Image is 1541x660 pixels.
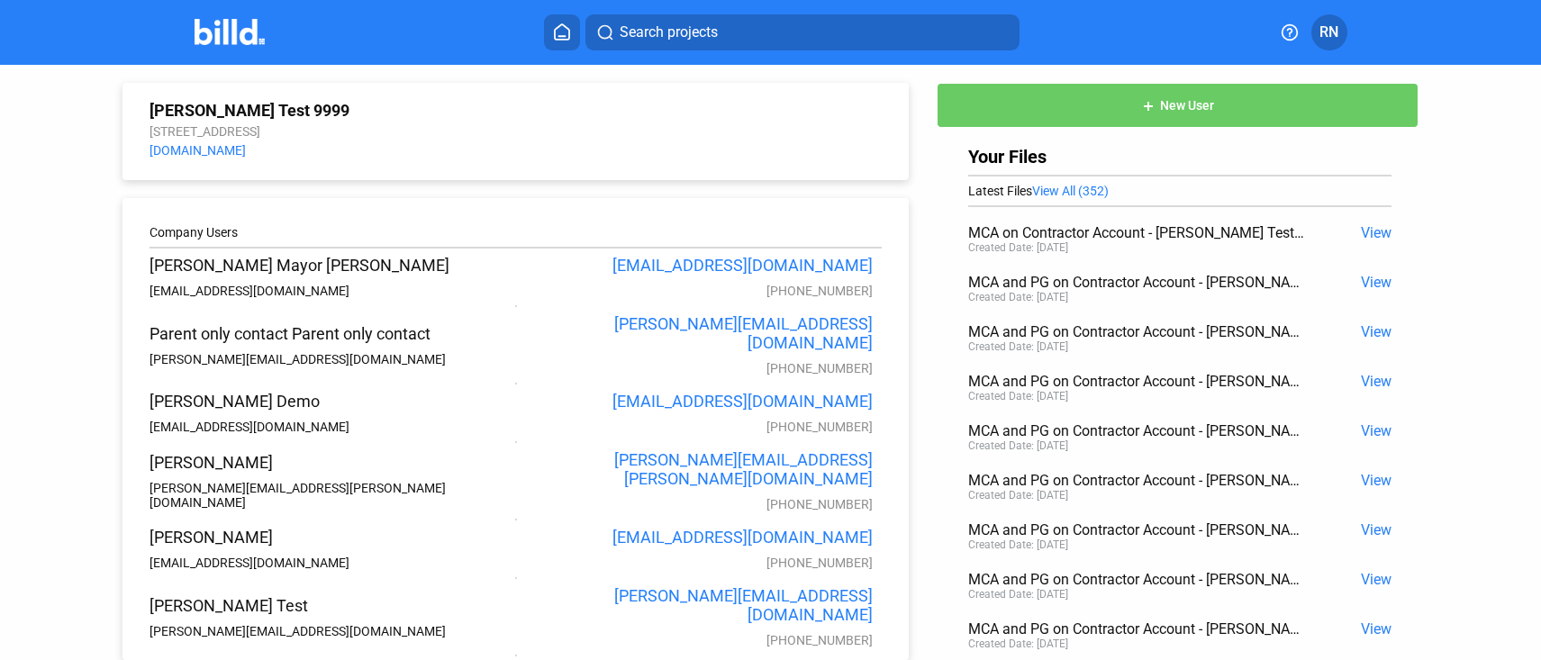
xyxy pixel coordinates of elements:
[150,528,512,547] div: [PERSON_NAME]
[1141,99,1156,113] mat-icon: add
[1032,184,1109,198] span: View All (352)
[512,633,874,647] div: [PHONE_NUMBER]
[968,571,1308,588] div: MCA and PG on Contractor Account - [PERSON_NAME] Test.pdf
[150,392,512,411] div: [PERSON_NAME] Demo
[968,291,1068,303] div: Created Date: [DATE]
[1361,620,1391,637] span: View
[512,284,874,298] div: [PHONE_NUMBER]
[150,481,512,510] div: [PERSON_NAME][EMAIL_ADDRESS][PERSON_NAME][DOMAIN_NAME]
[620,22,718,43] span: Search projects
[150,225,883,240] div: Company Users
[512,586,874,624] div: [PERSON_NAME][EMAIL_ADDRESS][DOMAIN_NAME]
[968,489,1068,502] div: Created Date: [DATE]
[150,143,246,158] a: [DOMAIN_NAME]
[1319,22,1338,43] span: RN
[150,124,883,139] div: [STREET_ADDRESS]
[512,556,874,570] div: [PHONE_NUMBER]
[968,274,1308,291] div: MCA and PG on Contractor Account - [PERSON_NAME] Test.pdf
[1361,274,1391,291] span: View
[1361,422,1391,439] span: View
[968,521,1308,538] div: MCA and PG on Contractor Account - [PERSON_NAME] Test.pdf
[1361,571,1391,588] span: View
[968,146,1392,167] div: Your Files
[150,324,512,343] div: Parent only contact Parent only contact
[150,352,512,366] div: [PERSON_NAME][EMAIL_ADDRESS][DOMAIN_NAME]
[968,620,1308,637] div: MCA and PG on Contractor Account - [PERSON_NAME] Test.pdf
[150,596,512,615] div: [PERSON_NAME] Test
[150,624,512,638] div: [PERSON_NAME][EMAIL_ADDRESS][DOMAIN_NAME]
[1361,224,1391,241] span: View
[512,256,874,275] div: [EMAIL_ADDRESS][DOMAIN_NAME]
[195,19,266,45] img: Billd Company Logo
[512,314,874,352] div: [PERSON_NAME][EMAIL_ADDRESS][DOMAIN_NAME]
[150,453,512,472] div: [PERSON_NAME]
[150,284,512,298] div: [EMAIL_ADDRESS][DOMAIN_NAME]
[512,497,874,511] div: [PHONE_NUMBER]
[150,256,512,275] div: [PERSON_NAME] Mayor [PERSON_NAME]
[968,184,1392,198] div: Latest Files
[1361,323,1391,340] span: View
[968,588,1068,601] div: Created Date: [DATE]
[968,373,1308,390] div: MCA and PG on Contractor Account - [PERSON_NAME] Test.pdf
[1361,521,1391,538] span: View
[1160,99,1214,113] span: New User
[512,392,874,411] div: [EMAIL_ADDRESS][DOMAIN_NAME]
[512,450,874,488] div: [PERSON_NAME][EMAIL_ADDRESS][PERSON_NAME][DOMAIN_NAME]
[1361,373,1391,390] span: View
[968,538,1068,551] div: Created Date: [DATE]
[150,420,512,434] div: [EMAIL_ADDRESS][DOMAIN_NAME]
[512,420,874,434] div: [PHONE_NUMBER]
[150,101,883,120] div: [PERSON_NAME] Test 9999
[968,340,1068,353] div: Created Date: [DATE]
[968,472,1308,489] div: MCA and PG on Contractor Account - [PERSON_NAME] Test.pdf
[968,422,1308,439] div: MCA and PG on Contractor Account - [PERSON_NAME] Test.pdf
[1311,14,1347,50] button: RN
[937,83,1419,128] button: New User
[968,637,1068,650] div: Created Date: [DATE]
[968,241,1068,254] div: Created Date: [DATE]
[1361,472,1391,489] span: View
[968,323,1308,340] div: MCA and PG on Contractor Account - [PERSON_NAME] Test.pdf
[585,14,1020,50] button: Search projects
[968,390,1068,402] div: Created Date: [DATE]
[512,361,874,375] div: [PHONE_NUMBER]
[968,439,1068,452] div: Created Date: [DATE]
[150,556,512,570] div: [EMAIL_ADDRESS][DOMAIN_NAME]
[512,528,874,547] div: [EMAIL_ADDRESS][DOMAIN_NAME]
[968,224,1308,241] div: MCA on Contractor Account - [PERSON_NAME] Test.pdf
